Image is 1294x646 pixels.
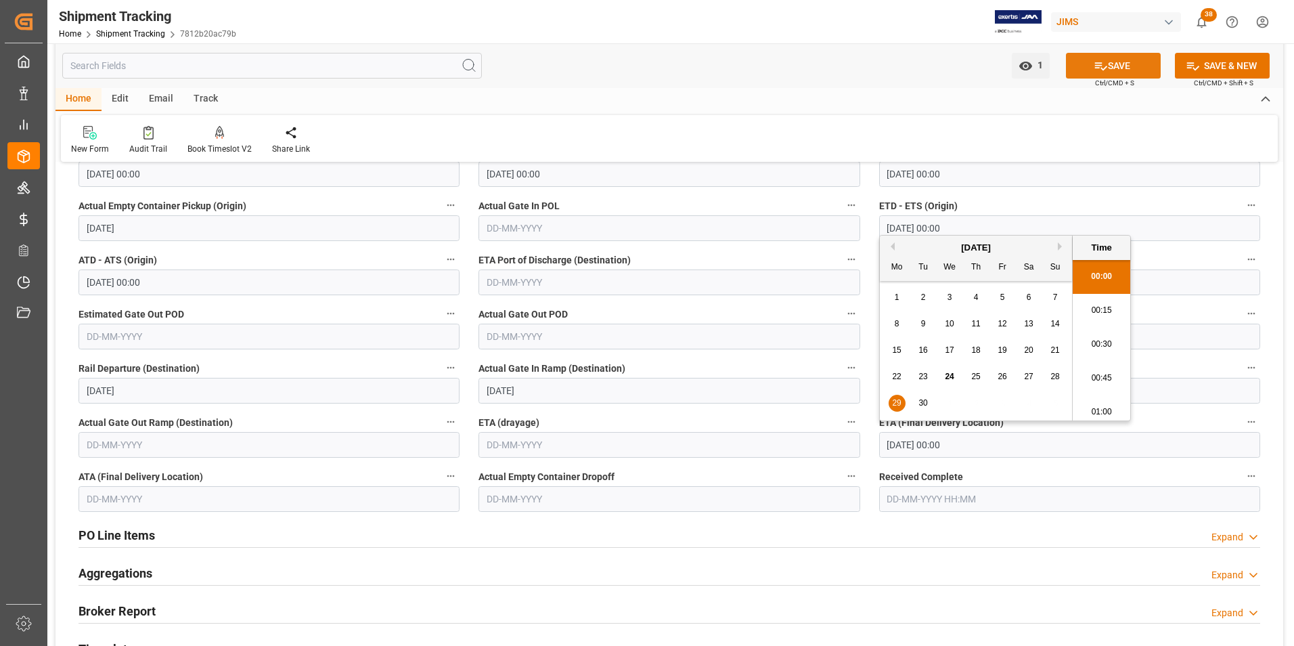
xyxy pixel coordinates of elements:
div: Choose Saturday, September 6th, 2025 [1021,289,1038,306]
div: Choose Thursday, September 4th, 2025 [968,289,985,306]
div: Choose Wednesday, September 24th, 2025 [941,368,958,385]
span: Actual Gate Out POD [478,307,568,322]
span: 20 [1024,345,1033,355]
div: Choose Saturday, September 20th, 2025 [1021,342,1038,359]
button: Next Month [1058,242,1066,251]
input: DD-MM-YYYY HH:MM [79,161,460,187]
div: Choose Monday, September 1st, 2025 [889,289,906,306]
button: SAVE & NEW [1175,53,1270,79]
span: ATA (Final Delivery Location) [79,470,203,484]
button: ETD - ETS (Origin) [1243,196,1260,214]
span: 1 [895,293,899,302]
span: 14 [1050,319,1059,328]
div: Choose Wednesday, September 3rd, 2025 [941,289,958,306]
span: 3 [947,293,952,302]
button: Actual Gate Out POD [843,305,860,322]
button: ATD - ATS (Origin) [442,251,460,268]
span: 22 [892,372,901,381]
div: Audit Trail [129,143,167,155]
div: Expand [1211,530,1243,544]
button: Unloaded From Rail (Destination) [1243,359,1260,376]
div: Choose Tuesday, September 30th, 2025 [915,395,932,412]
button: Actual Loading On Train (Destination) [1243,305,1260,322]
span: Actual Gate Out Ramp (Destination) [79,416,233,430]
span: 30 [918,398,927,408]
img: Exertis%20JAM%20-%20Email%20Logo.jpg_1722504956.jpg [995,10,1042,34]
button: Help Center [1217,7,1247,37]
div: month 2025-09 [884,284,1069,416]
div: Share Link [272,143,310,155]
div: JIMS [1051,12,1181,32]
span: ETD - ETS (Origin) [879,199,958,213]
div: Expand [1211,568,1243,582]
div: Choose Sunday, September 14th, 2025 [1047,316,1064,332]
span: Estimated Gate Out POD [79,307,184,322]
div: Choose Friday, September 12th, 2025 [994,316,1011,332]
span: 38 [1201,8,1217,22]
span: 8 [895,319,899,328]
input: DD-MM-YYYY [478,215,860,241]
span: Actual Gate In Ramp (Destination) [478,362,625,376]
input: DD-MM-YYYY [478,270,860,295]
span: 9 [921,319,926,328]
div: Book Timeslot V2 [187,143,252,155]
span: 4 [974,293,979,302]
input: DD-MM-YYYY [79,432,460,458]
div: Email [139,88,183,111]
input: DD-MM-YYYY [79,215,460,241]
span: 6 [1027,293,1031,302]
span: Ctrl/CMD + Shift + S [1194,78,1253,88]
button: Actual Gate In Ramp (Destination) [843,359,860,376]
span: 23 [918,372,927,381]
span: 18 [971,345,980,355]
div: Choose Monday, September 22nd, 2025 [889,368,906,385]
button: open menu [1012,53,1050,79]
div: Choose Sunday, September 28th, 2025 [1047,368,1064,385]
span: Ctrl/CMD + S [1095,78,1134,88]
div: Choose Wednesday, September 10th, 2025 [941,316,958,332]
input: DD-MM-YYYY [79,378,460,404]
input: DD-MM-YYYY HH:MM [879,432,1260,458]
div: Tu [915,259,932,276]
div: Choose Friday, September 19th, 2025 [994,342,1011,359]
div: Shipment Tracking [59,6,236,26]
div: Choose Tuesday, September 9th, 2025 [915,316,932,332]
button: Rail Departure (Destination) [442,359,460,376]
button: ATA (Final Delivery Location) [442,467,460,485]
input: DD-MM-YYYY HH:MM [879,215,1260,241]
h2: PO Line Items [79,526,155,544]
div: Choose Monday, September 29th, 2025 [889,395,906,412]
input: DD-MM-YYYY [478,324,860,349]
div: We [941,259,958,276]
span: 26 [998,372,1006,381]
h2: Broker Report [79,602,156,620]
input: DD-MM-YYYY [79,486,460,512]
div: Choose Sunday, September 7th, 2025 [1047,289,1064,306]
div: Choose Tuesday, September 16th, 2025 [915,342,932,359]
li: 01:00 [1073,395,1130,429]
div: Choose Tuesday, September 23rd, 2025 [915,368,932,385]
button: ATA Port of Discharge (Destination) [1243,251,1260,268]
input: Search Fields [62,53,482,79]
button: Estimated Gate Out POD [442,305,460,322]
h2: Aggregations [79,564,152,582]
input: DD-MM-YYYY HH:MM [879,486,1260,512]
span: ETA (drayage) [478,416,539,430]
span: 21 [1050,345,1059,355]
input: DD-MM-YYYY [478,486,860,512]
span: 13 [1024,319,1033,328]
div: Th [968,259,985,276]
div: Expand [1211,606,1243,620]
span: 25 [971,372,980,381]
input: DD-MM-YYYY HH:MM [478,161,860,187]
span: 10 [945,319,954,328]
div: Choose Sunday, September 21st, 2025 [1047,342,1064,359]
div: Time [1076,241,1127,255]
input: DD-MM-YYYY [79,324,460,349]
span: Received Complete [879,470,963,484]
div: Choose Thursday, September 18th, 2025 [968,342,985,359]
input: DD-MM-YYYY [478,378,860,404]
div: Choose Saturday, September 27th, 2025 [1021,368,1038,385]
div: Fr [994,259,1011,276]
span: 15 [892,345,901,355]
